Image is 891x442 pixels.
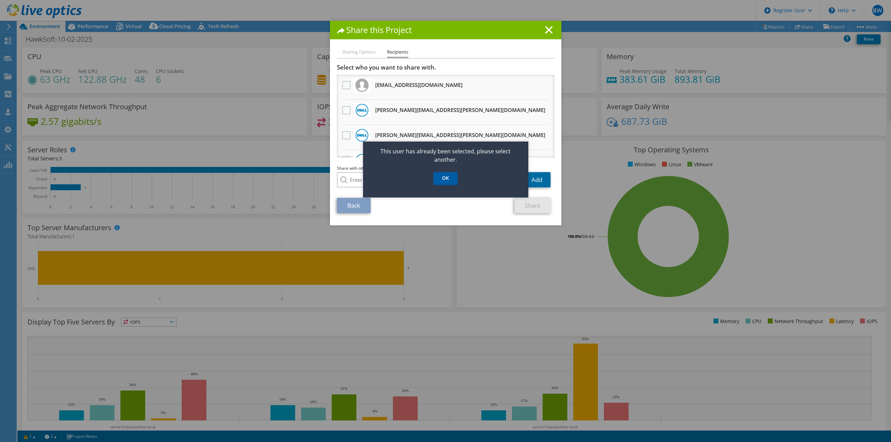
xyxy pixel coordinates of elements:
[337,64,554,71] h3: Select who you want to share with.
[337,165,403,171] span: Share with other Live Optics users
[342,48,376,57] li: Sharing Options
[355,104,369,117] img: Dell
[363,147,528,164] p: This user has already been selected, please select another.
[337,26,554,34] h1: Share this Project
[387,48,408,58] li: Recipients
[355,129,369,142] img: Dell
[337,198,371,213] a: Back
[337,172,518,187] input: Enter email address
[514,198,551,213] a: Share
[375,129,545,140] h3: [PERSON_NAME][EMAIL_ADDRESS][PERSON_NAME][DOMAIN_NAME]
[355,154,369,167] img: Dell
[375,79,463,90] h3: [EMAIL_ADDRESS][DOMAIN_NAME]
[523,172,551,187] a: Add
[433,172,458,185] a: OK
[375,104,545,115] h3: [PERSON_NAME][EMAIL_ADDRESS][PERSON_NAME][DOMAIN_NAME]
[355,79,369,92] img: Logo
